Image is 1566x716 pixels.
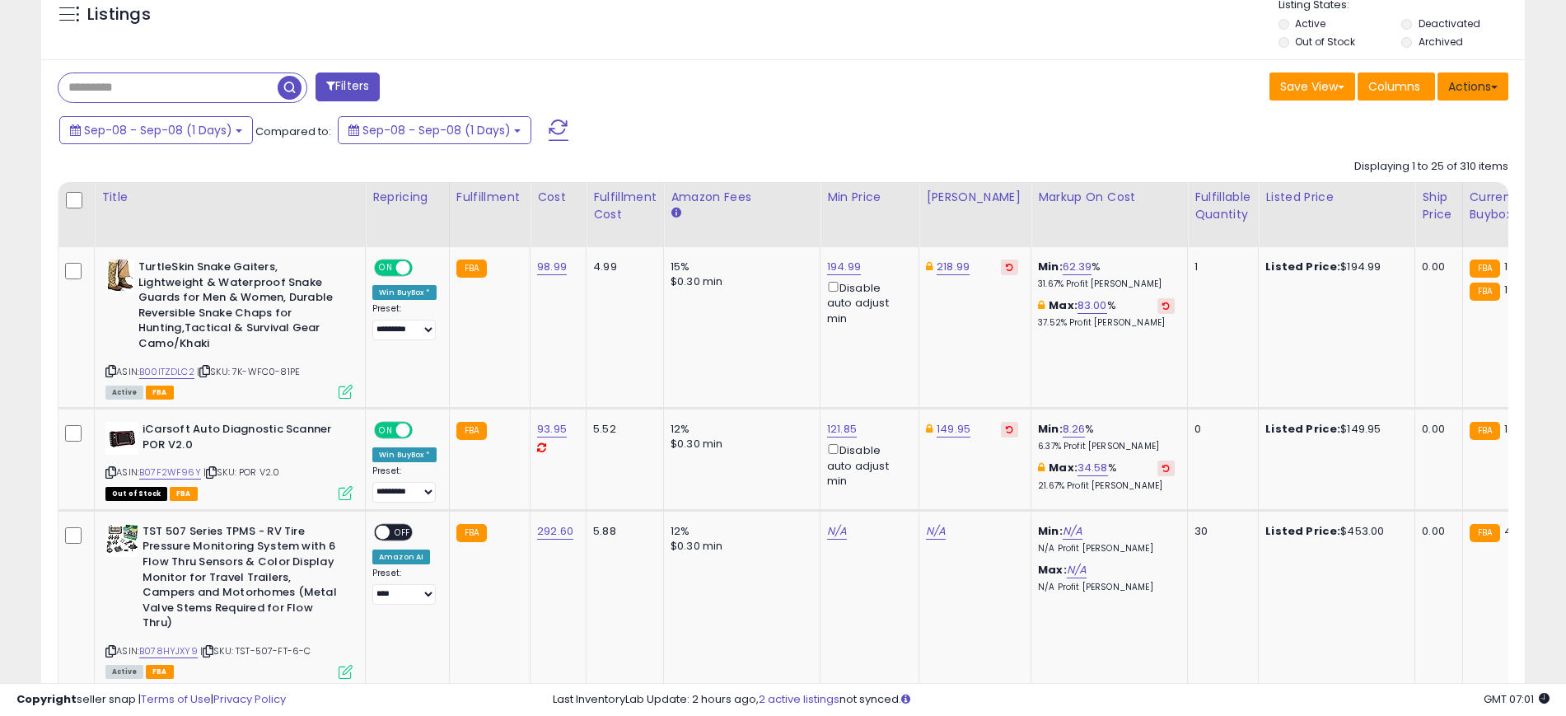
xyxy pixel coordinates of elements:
button: Save View [1269,73,1355,101]
h5: Listings [87,3,151,26]
a: 98.99 [537,259,567,275]
a: Terms of Use [141,691,211,707]
span: Compared to: [255,124,331,139]
label: Out of Stock [1295,35,1355,49]
div: Min Price [827,189,912,206]
label: Deactivated [1419,16,1480,30]
div: Disable auto adjust min [827,278,906,326]
div: $0.30 min [671,539,807,554]
a: 8.26 [1063,421,1086,438]
div: Ship Price [1422,189,1455,223]
div: Preset: [372,303,437,340]
p: N/A Profit [PERSON_NAME] [1038,543,1175,555]
div: $149.95 [1265,422,1402,437]
a: 62.39 [1063,259,1092,275]
span: All listings that are currently out of stock and unavailable for purchase on Amazon [105,487,167,501]
div: Cost [537,189,579,206]
button: Sep-08 - Sep-08 (1 Days) [338,116,531,144]
div: % [1038,422,1175,452]
img: 51vsaiKtNUL._SL40_.jpg [105,524,138,557]
div: ASIN: [105,422,353,498]
span: OFF [390,526,416,540]
b: iCarsoft Auto Diagnostic Scanner POR V2.0 [143,422,343,456]
div: Amazon AI [372,550,430,564]
a: 83.00 [1078,297,1107,314]
div: Fulfillment Cost [593,189,657,223]
b: Min: [1038,523,1063,539]
span: 121.85 [1504,421,1534,437]
a: 194.99 [827,259,861,275]
a: N/A [1067,562,1087,578]
span: FBA [146,386,174,400]
a: N/A [827,523,847,540]
div: 30 [1194,524,1246,539]
div: 0.00 [1422,422,1449,437]
span: Sep-08 - Sep-08 (1 Days) [84,122,232,138]
div: $0.30 min [671,437,807,452]
a: 292.60 [537,523,573,540]
p: 37.52% Profit [PERSON_NAME] [1038,317,1175,329]
p: N/A Profit [PERSON_NAME] [1038,582,1175,593]
span: ON [376,424,396,438]
b: TST 507 Series TPMS - RV Tire Pressure Monitoring System with 6 Flow Thru Sensors & Color Display... [143,524,343,635]
a: 93.95 [537,421,567,438]
span: OFF [410,261,437,275]
span: | SKU: 7K-WFC0-81PE [197,365,300,378]
div: 12% [671,524,807,539]
b: Max: [1049,460,1078,475]
span: 2025-09-8 07:01 GMT [1484,691,1550,707]
b: Listed Price: [1265,523,1340,539]
div: % [1038,260,1175,290]
div: Title [101,189,358,206]
b: Min: [1038,259,1063,274]
img: 41ZFYD4DBDL._SL40_.jpg [105,422,138,455]
div: 15% [671,260,807,274]
b: TurtleSkin Snake Gaiters, Lightweight & Waterproof Snake Guards for Men & Women, Durable Reversib... [138,260,339,355]
div: seller snap | | [16,692,286,708]
span: FBA [146,665,174,679]
div: 0.00 [1422,260,1449,274]
a: 2 active listings [759,691,839,707]
strong: Copyright [16,691,77,707]
div: Last InventoryLab Update: 2 hours ago, not synced. [553,692,1550,708]
div: 5.52 [593,422,651,437]
small: FBA [1470,524,1500,542]
div: $194.99 [1265,260,1402,274]
img: 51Ly3DHYYQL._SL40_.jpg [105,260,134,292]
p: 31.67% Profit [PERSON_NAME] [1038,278,1175,290]
div: Win BuyBox * [372,447,437,462]
div: ASIN: [105,260,353,397]
span: OFF [410,424,437,438]
span: 194.99 [1504,282,1538,297]
div: Fulfillment [456,189,523,206]
b: Listed Price: [1265,259,1340,274]
a: B078HYJXY9 [139,644,198,658]
small: FBA [456,422,487,440]
small: FBA [1470,422,1500,440]
a: 218.99 [937,259,970,275]
div: % [1038,461,1175,491]
div: Amazon Fees [671,189,813,206]
button: Sep-08 - Sep-08 (1 Days) [59,116,253,144]
div: $453.00 [1265,524,1402,539]
div: Repricing [372,189,442,206]
span: | SKU: POR V2.0 [203,466,280,479]
button: Columns [1358,73,1435,101]
div: 0 [1194,422,1246,437]
a: B00ITZDLC2 [139,365,194,379]
div: Displaying 1 to 25 of 310 items [1354,159,1508,175]
div: Preset: [372,466,437,503]
div: 12% [671,422,807,437]
div: Fulfillable Quantity [1194,189,1251,223]
span: Sep-08 - Sep-08 (1 Days) [362,122,511,138]
b: Max: [1049,297,1078,313]
div: 5.88 [593,524,651,539]
b: Listed Price: [1265,421,1340,437]
small: FBA [456,524,487,542]
small: FBA [456,260,487,278]
div: Disable auto adjust min [827,441,906,489]
button: Filters [316,73,380,101]
b: Max: [1038,562,1067,578]
span: 453 [1504,523,1525,539]
label: Active [1295,16,1325,30]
